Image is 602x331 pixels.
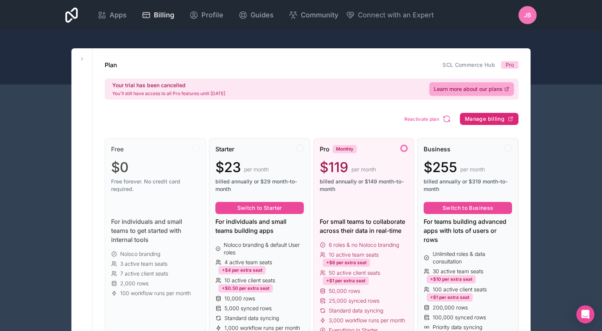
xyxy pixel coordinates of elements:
div: +$6 per extra seat [323,259,370,267]
span: Free [111,145,124,154]
span: 7 active client seats [120,270,168,277]
button: Switch to Starter [215,202,304,214]
a: Community [283,7,344,23]
span: 100 active client seats [433,286,487,293]
span: $0 [111,160,128,175]
span: Apps [110,10,127,20]
span: $255 [424,160,457,175]
span: Guides [251,10,274,20]
span: per month [244,166,269,173]
span: billed annually or $319 month-to-month [424,178,512,193]
button: Switch to Business [424,202,512,214]
span: $119 [320,160,348,175]
span: per month [351,166,376,173]
div: +$10 per extra seat [427,275,476,283]
span: Standard data syncing [224,314,279,322]
span: Standard data syncing [329,307,383,314]
span: 5,000 synced rows [224,305,272,312]
span: 10 active team seats [329,251,379,259]
div: +$1 per extra seat [427,293,473,302]
span: Pro [320,145,330,154]
a: Profile [183,7,229,23]
span: Billing [154,10,174,20]
span: 10,000 rows [224,295,255,302]
div: Open Intercom Messenger [576,305,594,323]
div: +$4 per extra seat [218,266,266,274]
a: Billing [136,7,180,23]
span: billed annually or $149 month-to-month [320,178,408,193]
div: For teams building advanced apps with lots of users or rows [424,217,512,244]
button: Manage billing [460,113,518,125]
a: Learn more about our plans [429,82,514,96]
span: Profile [201,10,223,20]
span: Starter [215,145,234,154]
span: JB [524,11,531,20]
span: 10 active client seats [224,277,275,284]
span: Noloco branding [120,250,160,258]
span: 25,000 synced rows [329,297,379,305]
span: Priority data syncing [433,323,482,331]
a: Apps [91,7,133,23]
span: per month [460,166,485,173]
span: 200,000 rows [433,304,468,311]
span: Reactivate plan [404,116,440,122]
span: Connect with an Expert [358,10,434,20]
span: 50 active client seats [329,269,380,277]
span: Noloco branding & default User roles [224,241,303,256]
span: $23 [215,160,241,175]
span: billed annually or $29 month-to-month [215,178,304,193]
div: For individuals and small teams building apps [215,217,304,235]
a: Guides [232,7,280,23]
span: Learn more about our plans [434,85,503,93]
span: 6 roles & no Noloco branding [329,241,399,249]
div: +$0.50 per extra seat [218,284,273,293]
span: Free forever. No credit card required. [111,178,200,193]
span: 3,000 workflow runs per month [329,317,405,324]
span: 4 active team seats [224,259,272,266]
div: +$1 per extra seat [323,277,369,285]
span: 3 active team seats [120,260,167,268]
span: Manage billing [465,115,505,122]
div: Monthly [333,145,357,153]
span: Community [301,10,338,20]
a: SCL Commerce Hub [443,62,495,68]
button: Connect with an Expert [346,10,434,20]
span: 100 workflow runs per month [120,289,191,297]
span: 30 active team seats [433,268,483,275]
button: Reactivate plan [402,112,454,126]
div: For small teams to collaborate across their data in real-time [320,217,408,235]
h2: Your trial has been cancelled [112,82,225,89]
span: Pro [506,61,514,69]
span: 50,000 rows [329,287,360,295]
span: 100,000 synced rows [433,314,486,321]
h1: Plan [105,60,117,69]
span: Business [424,145,450,154]
p: You'll still have access to all Pro features until [DATE] [112,91,225,97]
span: 2,000 rows [120,280,149,287]
div: For individuals and small teams to get started with internal tools [111,217,200,244]
span: Unlimited roles & data consultation [433,250,512,265]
